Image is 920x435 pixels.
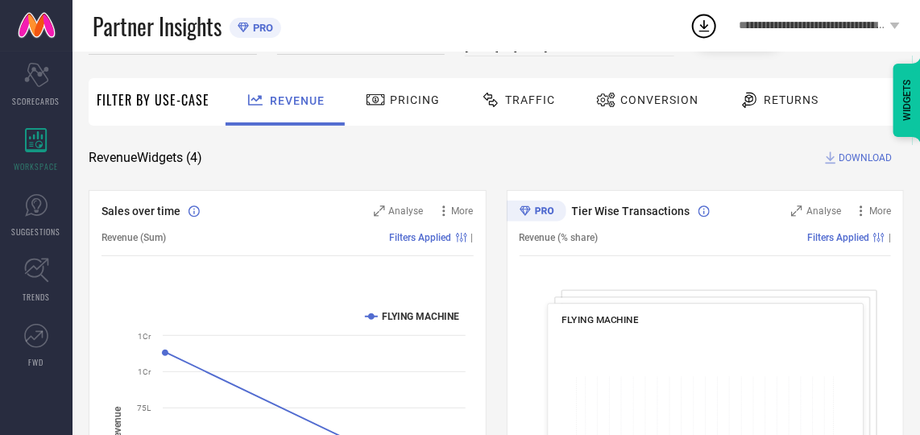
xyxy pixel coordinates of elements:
span: Revenue [270,94,325,107]
text: 75L [137,404,151,412]
text: 1Cr [138,332,151,341]
span: Returns [764,93,818,106]
span: More [452,205,474,217]
span: Revenue Widgets ( 4 ) [89,150,202,166]
span: Analyse [806,205,841,217]
text: FLYING MACHINE [382,311,459,322]
div: Premium [507,201,566,225]
span: Revenue (% share) [520,232,599,243]
span: Revenue (Sum) [102,232,166,243]
span: Filters Applied [807,232,869,243]
text: 1Cr [138,367,151,376]
span: PRO [249,22,273,34]
span: Tier Wise Transactions [572,205,690,217]
span: SCORECARDS [13,95,60,107]
span: Filter By Use-Case [97,90,209,110]
span: TRENDS [23,291,50,303]
svg: Zoom [374,205,385,217]
svg: Zoom [791,205,802,217]
span: SUGGESTIONS [12,226,61,238]
span: WORKSPACE [15,160,59,172]
span: | [889,232,891,243]
span: | [471,232,474,243]
span: Filters Applied [390,232,452,243]
span: Conversion [620,93,698,106]
span: FLYING MACHINE [562,314,638,325]
span: More [869,205,891,217]
span: Analyse [389,205,424,217]
span: Partner Insights [93,10,222,43]
div: Open download list [690,11,719,40]
span: DOWNLOAD [839,150,892,166]
span: Pricing [390,93,440,106]
span: Traffic [505,93,555,106]
span: Sales over time [102,205,180,217]
span: FWD [29,356,44,368]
